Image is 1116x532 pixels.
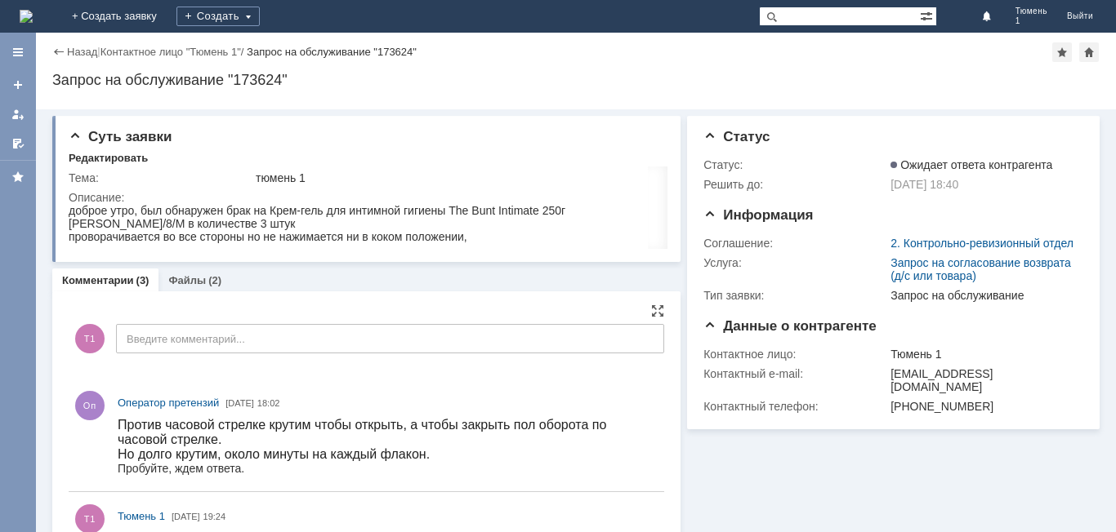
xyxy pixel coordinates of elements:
[703,348,887,361] div: Контактное лицо:
[118,397,219,409] span: Оператор претензий
[69,191,662,204] div: Описание:
[891,289,1076,302] div: Запрос на обслуживание
[69,152,148,165] div: Редактировать
[225,398,254,408] span: [DATE]
[67,46,97,58] a: Назад
[97,45,100,57] div: |
[257,398,280,408] span: 18:02
[62,274,134,286] a: Комментарии
[208,274,221,286] div: (2)
[703,207,813,223] span: Информация
[5,131,31,157] a: Мои согласования
[256,171,658,184] div: тюмень 1
[1079,42,1099,62] div: Сделать домашней страницей
[703,318,877,334] span: Данные о контрагенте
[172,512,200,521] span: [DATE]
[1052,42,1072,62] div: Добавить в избранное
[100,46,247,58] div: /
[1016,7,1047,16] span: Тюмень
[52,72,1100,88] div: Запрос на обслуживание "173624"
[920,7,936,23] span: Расширенный поиск
[5,72,31,98] a: Создать заявку
[891,158,1052,171] span: Ожидает ответа контрагента
[703,367,887,380] div: Контактный e-mail:
[891,367,1076,393] div: [EMAIL_ADDRESS][DOMAIN_NAME]
[703,256,887,269] div: Услуга:
[703,158,887,171] div: Статус:
[891,237,1074,250] a: 2. Контрольно-ревизионный отдел
[247,46,417,58] div: Запрос на обслуживание "173624"
[203,512,226,521] span: 19:24
[703,400,887,413] div: Контактный телефон:
[703,237,887,250] div: Соглашение:
[118,395,219,411] a: Оператор претензий
[5,101,31,127] a: Мои заявки
[651,304,664,317] div: На всю страницу
[100,46,241,58] a: Контактное лицо "Тюмень 1"
[703,129,770,144] span: Статус
[168,274,206,286] a: Файлы
[20,10,33,23] img: logo
[703,289,887,302] div: Тип заявки:
[891,348,1076,361] div: Тюмень 1
[118,508,165,525] a: Тюмень 1
[891,256,1071,282] a: Запрос на согласование возврата (д/с или товара)
[703,178,887,191] div: Решить до:
[136,274,150,286] div: (3)
[20,10,33,23] a: Перейти на домашнюю страницу
[75,324,105,353] span: Т1
[118,510,165,522] span: Тюмень 1
[69,171,252,184] div: Тема:
[176,7,260,26] div: Создать
[891,178,958,191] span: [DATE] 18:40
[1016,16,1047,26] span: 1
[69,129,172,144] span: Суть заявки
[891,400,1076,413] div: [PHONE_NUMBER]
